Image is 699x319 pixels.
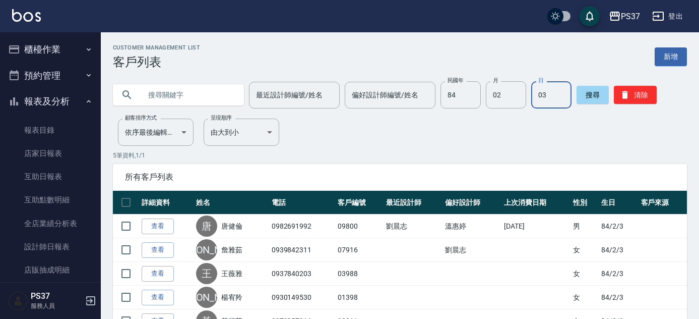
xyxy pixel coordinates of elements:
td: 84/2/3 [599,262,639,286]
th: 姓名 [194,191,269,215]
div: 依序最後編輯時間 [118,119,194,146]
th: 生日 [599,191,639,215]
td: 女 [570,238,599,262]
th: 客戶編號 [335,191,384,215]
a: 報表目錄 [4,119,97,142]
th: 性別 [570,191,599,215]
h5: PS37 [31,291,82,301]
a: 楊宥羚 [221,292,242,302]
label: 呈現順序 [211,114,232,122]
a: 費用分析表 [4,282,97,305]
a: 查看 [142,219,174,234]
td: [DATE] [501,215,570,238]
td: 84/2/3 [599,238,639,262]
button: 櫃檯作業 [4,36,97,63]
p: 5 筆資料, 1 / 1 [113,151,687,160]
td: 03988 [335,262,384,286]
div: [PERSON_NAME] [196,239,217,260]
td: 84/2/3 [599,286,639,309]
a: 互助日報表 [4,165,97,188]
label: 民國年 [448,77,463,84]
span: 所有客戶列表 [125,172,675,182]
td: 07916 [335,238,384,262]
th: 客戶來源 [639,191,687,215]
a: 新增 [655,47,687,66]
th: 詳細資料 [139,191,194,215]
td: 劉晨志 [442,238,501,262]
div: 由大到小 [204,119,279,146]
a: 店販抽成明細 [4,258,97,282]
th: 電話 [269,191,335,215]
p: 服務人員 [31,301,82,310]
td: 溫惠婷 [442,215,501,238]
img: Logo [12,9,41,22]
th: 偏好設計師 [442,191,501,215]
th: 上次消費日期 [501,191,570,215]
a: 全店業績分析表 [4,212,97,235]
button: 清除 [614,86,657,104]
th: 最近設計師 [384,191,442,215]
button: 預約管理 [4,63,97,89]
td: 女 [570,286,599,309]
div: 唐 [196,216,217,237]
td: 0930149530 [269,286,335,309]
button: 登出 [648,7,687,26]
button: 報表及分析 [4,88,97,115]
button: 搜尋 [577,86,609,104]
td: 女 [570,262,599,286]
h3: 客戶列表 [113,55,200,69]
button: save [580,6,600,26]
div: [PERSON_NAME] [196,287,217,308]
td: 劉晨志 [384,215,442,238]
a: 查看 [142,242,174,258]
td: 男 [570,215,599,238]
td: 0939842311 [269,238,335,262]
a: 互助點數明細 [4,188,97,211]
a: 王薇雅 [221,269,242,279]
a: 唐健倫 [221,221,242,231]
label: 顧客排序方式 [125,114,157,122]
a: 詹雅茹 [221,245,242,255]
td: 0982691992 [269,215,335,238]
div: 王 [196,263,217,284]
label: 日 [538,77,543,84]
label: 月 [493,77,498,84]
td: 0937840203 [269,262,335,286]
img: Person [8,291,28,311]
td: 09800 [335,215,384,238]
a: 查看 [142,290,174,305]
div: PS37 [621,10,640,23]
td: 84/2/3 [599,215,639,238]
a: 設計師日報表 [4,235,97,258]
a: 查看 [142,266,174,282]
h2: Customer Management List [113,44,200,51]
a: 店家日報表 [4,142,97,165]
input: 搜尋關鍵字 [141,81,236,109]
button: PS37 [605,6,644,27]
td: 01398 [335,286,384,309]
